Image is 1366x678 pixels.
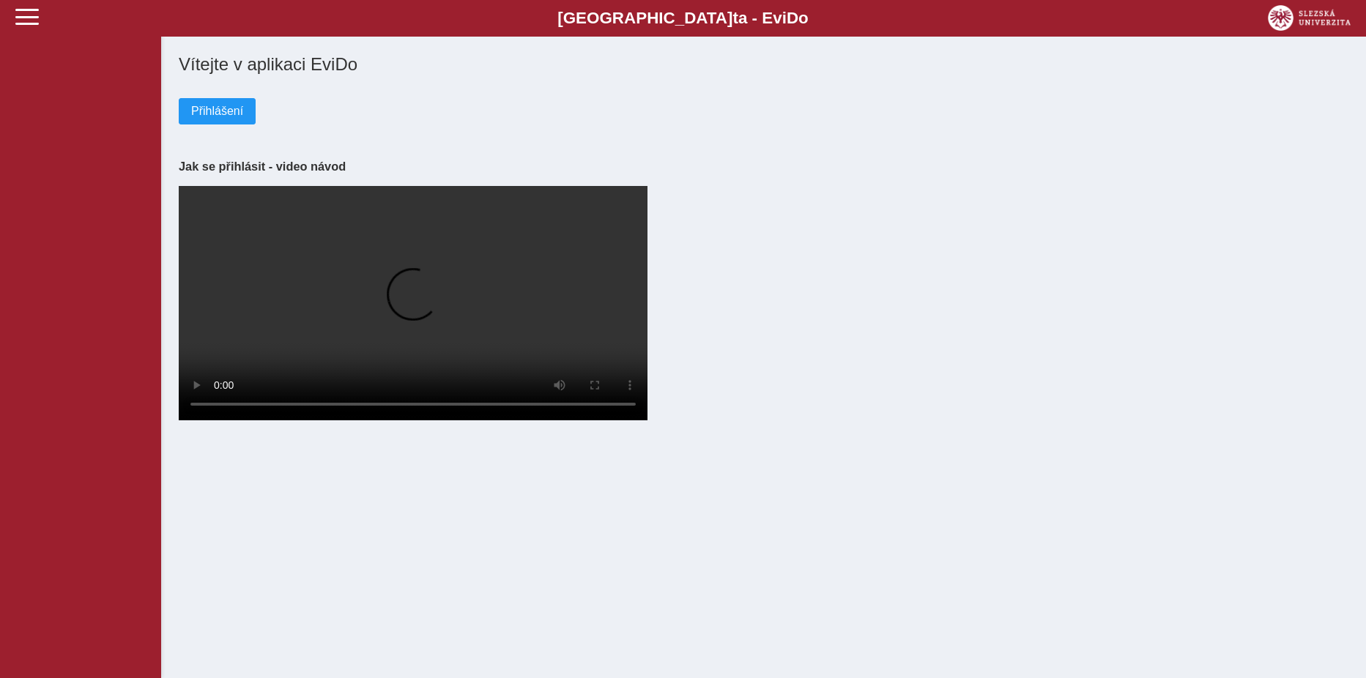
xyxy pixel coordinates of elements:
h3: Jak se přihlásit - video návod [179,160,1348,174]
video: Your browser does not support the video tag. [179,186,647,420]
span: Přihlášení [191,105,243,118]
h1: Vítejte v aplikaci EviDo [179,54,1348,75]
img: logo_web_su.png [1268,5,1351,31]
span: t [732,9,738,27]
span: D [787,9,798,27]
b: [GEOGRAPHIC_DATA] a - Evi [44,9,1322,28]
span: o [798,9,809,27]
button: Přihlášení [179,98,256,124]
